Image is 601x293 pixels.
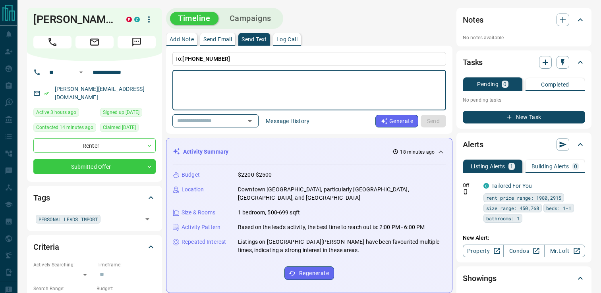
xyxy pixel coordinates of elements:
div: condos.ca [483,183,489,189]
span: PERSONAL LEADS IMPORT [39,215,98,223]
p: 1 bedroom, 500-699 sqft [238,208,300,217]
span: Signed up [DATE] [103,108,139,116]
p: New Alert: [463,234,585,242]
div: Alerts [463,135,585,154]
div: Tasks [463,53,585,72]
span: Message [118,36,156,48]
span: [PHONE_NUMBER] [182,56,230,62]
p: Timeframe: [97,261,156,268]
div: condos.ca [134,17,140,22]
svg: Push Notification Only [463,189,468,195]
p: 1 [510,164,513,169]
p: $2200-$2500 [238,171,272,179]
button: Open [244,116,255,127]
p: No pending tasks [463,94,585,106]
button: New Task [463,111,585,123]
a: Tailored For You [491,183,532,189]
p: 0 [503,81,506,87]
p: Send Text [242,37,267,42]
div: Criteria [33,237,156,256]
span: size range: 450,768 [486,204,539,212]
p: Budget [182,171,200,179]
span: Claimed [DATE] [103,123,136,131]
p: No notes available [463,34,585,41]
p: 18 minutes ago [400,148,435,156]
span: Active 3 hours ago [36,108,76,116]
div: Fri Aug 15 2025 [33,123,96,134]
p: Activity Summary [183,148,228,156]
span: Email [75,36,114,48]
button: Open [76,67,86,77]
p: Size & Rooms [182,208,216,217]
p: Off [463,182,479,189]
p: 0 [574,164,577,169]
div: Renter [33,138,156,153]
h2: Tasks [463,56,483,69]
p: Completed [541,82,569,87]
p: Pending [477,81,499,87]
h2: Criteria [33,241,59,253]
button: Generate [375,115,418,127]
div: Showings [463,269,585,288]
p: Building Alerts [531,164,569,169]
span: bathrooms: 1 [486,214,520,222]
p: Listing Alerts [471,164,505,169]
p: To: [172,52,446,66]
div: Notes [463,10,585,29]
a: [PERSON_NAME][EMAIL_ADDRESS][DOMAIN_NAME] [55,86,145,100]
p: Search Range: [33,285,93,292]
a: Property [463,245,504,257]
p: Log Call [276,37,298,42]
button: Regenerate [284,266,334,280]
p: Send Email [203,37,232,42]
div: Fri Apr 25 2025 [100,108,156,119]
h2: Tags [33,191,50,204]
button: Campaigns [222,12,279,25]
button: Open [142,214,153,225]
p: Location [182,185,204,194]
a: Mr.Loft [544,245,585,257]
h2: Notes [463,13,483,26]
div: Fri Apr 25 2025 [100,123,156,134]
div: Activity Summary18 minutes ago [173,145,446,159]
span: beds: 1-1 [546,204,571,212]
div: Submitted Offer [33,159,156,174]
p: Downtown [GEOGRAPHIC_DATA], particularly [GEOGRAPHIC_DATA], [GEOGRAPHIC_DATA], and [GEOGRAPHIC_DATA] [238,185,446,202]
p: Actively Searching: [33,261,93,268]
h1: [PERSON_NAME] [33,13,114,26]
p: Repeated Interest [182,238,226,246]
div: property.ca [126,17,132,22]
div: Tags [33,188,156,207]
button: Message History [261,115,314,127]
p: Activity Pattern [182,223,220,231]
h2: Alerts [463,138,483,151]
div: Fri Aug 15 2025 [33,108,96,119]
p: Add Note [170,37,194,42]
span: rent price range: 1980,2915 [486,194,561,202]
p: Budget: [97,285,156,292]
svg: Email Verified [44,91,49,96]
a: Condos [503,245,544,257]
button: Timeline [170,12,218,25]
span: Call [33,36,72,48]
p: Based on the lead's activity, the best time to reach out is: 2:00 PM - 6:00 PM [238,223,425,231]
h2: Showings [463,272,497,285]
span: Contacted 14 minutes ago [36,123,93,131]
p: Listings on [GEOGRAPHIC_DATA][PERSON_NAME] have been favourited multiple times, indicating a stro... [238,238,446,254]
